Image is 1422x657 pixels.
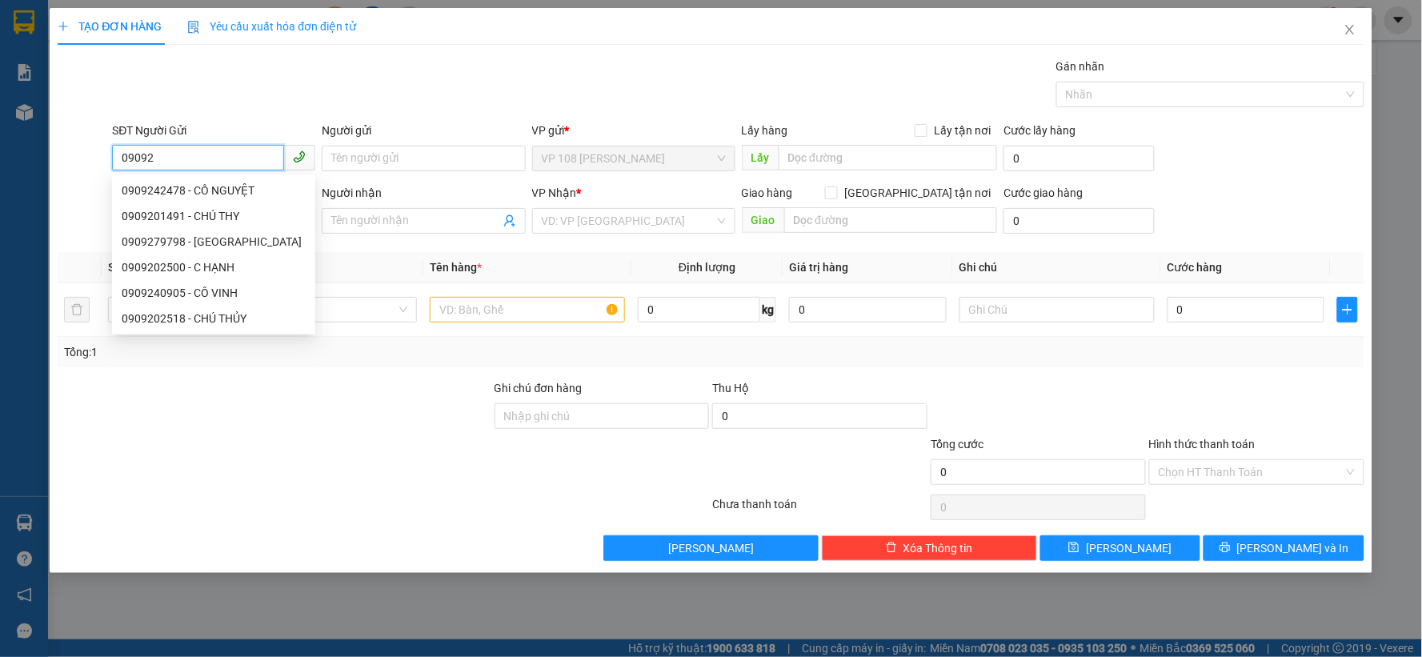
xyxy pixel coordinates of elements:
[1338,303,1356,316] span: plus
[1040,535,1201,561] button: save[PERSON_NAME]
[927,122,997,139] span: Lấy tận nơi
[742,124,788,137] span: Lấy hàng
[1328,8,1372,53] button: Close
[1344,23,1356,36] span: close
[122,284,306,302] div: 0909240905 - CÔ VINH
[122,182,306,199] div: 0909242478 - CÔ NGUYỆT
[122,310,306,327] div: 0909202518 - CHÚ THỦY
[789,297,947,322] input: 0
[112,306,315,331] div: 0909202518 - CHÚ THỦY
[495,403,710,429] input: Ghi chú đơn hàng
[953,252,1161,283] th: Ghi chú
[1086,539,1172,557] span: [PERSON_NAME]
[886,542,897,555] span: delete
[959,297,1155,322] input: Ghi Chú
[931,438,983,451] span: Tổng cước
[187,21,200,34] img: icon
[760,297,776,322] span: kg
[1237,539,1349,557] span: [PERSON_NAME] và In
[108,261,121,274] span: SL
[742,207,784,233] span: Giao
[1003,186,1083,199] label: Cước giao hàng
[1003,208,1155,234] input: Cước giao hàng
[1220,542,1231,555] span: printer
[838,184,997,202] span: [GEOGRAPHIC_DATA] tận nơi
[322,122,525,139] div: Người gửi
[231,298,407,322] span: Khác
[187,20,356,33] span: Yêu cầu xuất hóa đơn điện tử
[668,539,754,557] span: [PERSON_NAME]
[532,122,735,139] div: VP gửi
[822,535,1037,561] button: deleteXóa Thông tin
[742,145,779,170] span: Lấy
[711,495,929,523] div: Chưa thanh toán
[712,382,749,395] span: Thu Hộ
[679,261,735,274] span: Định lượng
[58,21,69,32] span: plus
[322,184,525,202] div: Người nhận
[430,297,625,322] input: VD: Bàn, Ghế
[58,20,162,33] span: TẠO ĐƠN HÀNG
[603,535,819,561] button: [PERSON_NAME]
[1168,261,1223,274] span: Cước hàng
[789,261,848,274] span: Giá trị hàng
[1003,124,1076,137] label: Cước lấy hàng
[112,203,315,229] div: 0909201491 - CHÚ THY
[112,229,315,254] div: 0909279798 - ANH KHÁNH
[112,178,315,203] div: 0909242478 - CÔ NGUYỆT
[784,207,998,233] input: Dọc đường
[112,254,315,280] div: 0909202500 - C HẠNH
[1003,146,1155,171] input: Cước lấy hàng
[779,145,998,170] input: Dọc đường
[503,214,516,227] span: user-add
[1204,535,1364,561] button: printer[PERSON_NAME] và In
[1056,60,1105,73] label: Gán nhãn
[903,539,973,557] span: Xóa Thông tin
[64,297,90,322] button: delete
[293,150,306,163] span: phone
[532,186,577,199] span: VP Nhận
[122,233,306,250] div: 0909279798 - [GEOGRAPHIC_DATA]
[122,258,306,276] div: 0909202500 - C HẠNH
[1337,297,1357,322] button: plus
[1068,542,1080,555] span: save
[542,146,726,170] span: VP 108 Lê Hồng Phong - Vũng Tàu
[64,343,549,361] div: Tổng: 1
[742,186,793,199] span: Giao hàng
[430,261,482,274] span: Tên hàng
[112,280,315,306] div: 0909240905 - CÔ VINH
[495,382,583,395] label: Ghi chú đơn hàng
[112,122,315,139] div: SĐT Người Gửi
[1149,438,1256,451] label: Hình thức thanh toán
[122,207,306,225] div: 0909201491 - CHÚ THY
